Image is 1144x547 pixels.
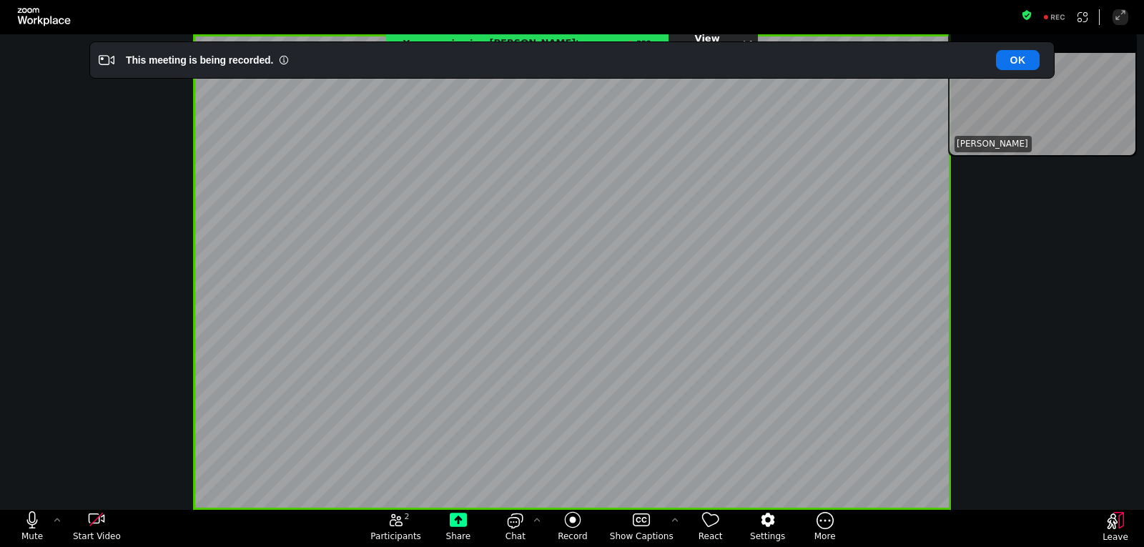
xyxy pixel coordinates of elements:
[601,511,682,546] button: Show Captions
[1113,9,1128,25] button: Enter Full Screen
[797,511,854,546] button: More meeting control
[558,531,587,542] span: Record
[610,531,674,542] span: Show Captions
[668,511,682,530] button: More options for captions, menu button
[73,531,121,542] span: Start Video
[1021,9,1032,25] button: Meeting information
[1087,512,1144,546] button: Leave
[625,35,651,51] span: Cloud Recording is in progress
[682,511,739,546] button: React
[446,531,471,542] span: Share
[1075,9,1090,25] button: Apps Accessing Content in This Meeting
[99,52,114,68] i: Video Recording
[530,511,544,530] button: Chat Settings
[699,531,723,542] span: React
[948,31,1137,157] div: suspension-window
[405,511,410,523] span: 2
[814,531,836,542] span: More
[996,50,1040,70] button: OK
[362,511,430,546] button: open the participants list pane,[2] particpants
[487,511,544,546] button: open the chat panel
[21,531,43,542] span: Mute
[1037,9,1072,25] div: Recording to cloud
[50,511,64,530] button: More audio controls
[370,531,421,542] span: Participants
[64,511,129,546] button: start my video
[506,531,526,542] span: Chat
[279,55,289,65] i: Information Small
[126,53,273,67] div: This meeting is being recorded.
[1103,531,1128,543] span: Leave
[544,511,601,546] button: Record
[957,138,1028,150] span: [PERSON_NAME]
[750,531,785,542] span: Settings
[739,511,797,546] button: Settings
[430,511,487,546] button: Share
